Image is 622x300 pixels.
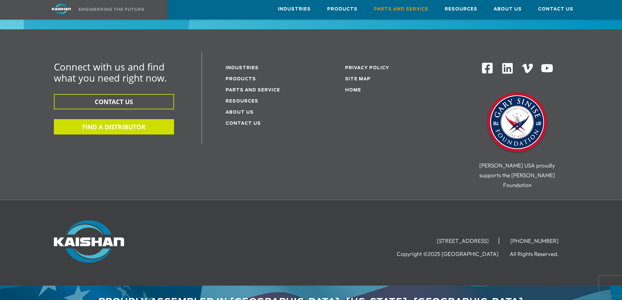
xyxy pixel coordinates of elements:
a: Resources [226,99,258,103]
a: About Us [226,110,254,115]
a: Industries [278,0,311,18]
li: [STREET_ADDRESS] [427,238,499,244]
a: Products [226,77,256,81]
a: Site Map [345,77,371,81]
li: Copyright ©2025 [GEOGRAPHIC_DATA] [397,251,508,257]
img: Engineering the future [79,8,144,11]
span: Connect with us and find what you need right now. [54,60,167,84]
span: [PERSON_NAME] USA proudly supports the [PERSON_NAME] Foundation [479,162,555,188]
a: Parts and service [226,88,280,92]
li: All Rights Reserved. [510,251,568,257]
li: [PHONE_NUMBER] [501,238,568,244]
button: CONTACT US [54,94,174,109]
button: FIND A DISTRIBUTOR [54,119,174,134]
a: Products [327,0,358,18]
a: Parts and Service [374,0,428,18]
a: Home [345,88,361,92]
img: Facebook [481,62,493,74]
img: kaishan logo [37,3,86,15]
img: Youtube [541,62,553,75]
span: About Us [494,6,522,13]
span: Products [327,6,358,13]
a: Industries [226,66,259,70]
a: Contact Us [538,0,573,18]
span: Industries [278,6,311,13]
a: Privacy Policy [345,66,389,70]
a: Contact Us [226,121,261,126]
img: Gary Sinise Foundation [485,90,550,156]
img: Linkedin [501,62,514,75]
span: Parts and Service [374,6,428,13]
span: Resources [445,6,477,13]
a: Resources [445,0,477,18]
img: Kaishan [54,220,124,263]
span: Contact Us [538,6,573,13]
a: About Us [494,0,522,18]
img: Vimeo [522,64,533,73]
